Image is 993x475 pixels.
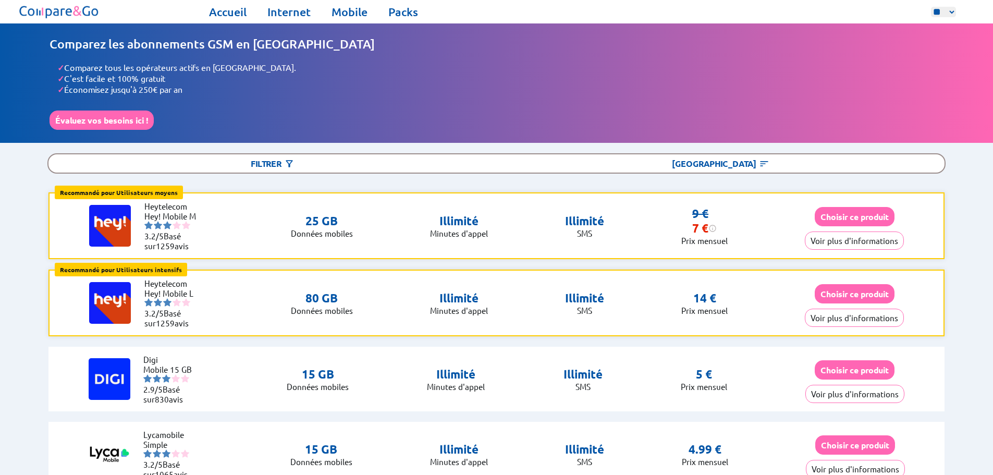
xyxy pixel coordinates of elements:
[815,284,894,303] button: Choisir ce produit
[815,365,894,375] a: Choisir ce produit
[153,374,161,383] img: starnr2
[681,382,727,392] p: Prix mensuel
[291,291,353,306] p: 80 GB
[815,207,894,226] button: Choisir ce produit
[60,188,178,197] b: Recommandé pour Utilisateurs moyens
[143,364,203,374] li: Mobile 15 GB
[143,430,206,440] li: Lycamobile
[57,62,64,73] span: ✓
[89,358,130,400] img: Logo of Digi
[163,298,171,307] img: starnr3
[143,440,206,449] li: Simple
[805,309,904,327] button: Voir plus d'informations
[17,3,101,21] img: Logo of Compare&Go
[287,382,349,392] p: Données mobiles
[430,228,488,238] p: Minutes d'appel
[696,367,712,382] p: 5 €
[805,389,904,399] a: Voir plus d'informations
[48,154,497,173] div: Filtrer
[143,459,163,469] span: 3.2/5
[565,228,604,238] p: SMS
[173,221,181,229] img: starnr4
[154,298,162,307] img: starnr2
[154,221,162,229] img: starnr2
[57,84,64,95] span: ✓
[427,382,485,392] p: Minutes d'appel
[50,111,154,130] button: Évaluez vos besoins ici !
[182,221,190,229] img: starnr5
[815,360,894,380] button: Choisir ce produit
[565,291,604,306] p: Illimité
[430,457,488,467] p: Minutes d'appel
[565,214,604,228] p: Illimité
[689,442,721,457] p: 4.99 €
[430,442,488,457] p: Illimité
[332,5,367,19] a: Mobile
[144,231,164,241] span: 3.2/5
[181,449,189,458] img: starnr5
[565,442,604,457] p: Illimité
[693,291,716,306] p: 14 €
[57,84,943,95] li: Économisez jusqu'à 250€ par an
[815,440,895,450] a: Choisir ce produit
[565,306,604,315] p: SMS
[692,221,717,236] div: 7 €
[563,367,603,382] p: Illimité
[181,374,189,383] img: starnr5
[430,214,488,228] p: Illimité
[153,449,161,458] img: starnr2
[143,374,152,383] img: starnr1
[88,433,130,475] img: Logo of Lycamobile
[805,236,904,246] a: Voir plus d'informations
[156,318,175,328] span: 1259
[144,298,153,307] img: starnr1
[144,308,164,318] span: 3.2/5
[815,435,895,455] button: Choisir ce produit
[805,385,904,403] button: Voir plus d'informations
[144,211,207,221] li: Hey! Mobile M
[155,394,169,404] span: 830
[144,201,207,211] li: Heytelecom
[805,313,904,323] a: Voir plus d'informations
[681,236,728,246] p: Prix mensuel
[290,457,352,467] p: Données mobiles
[144,278,207,288] li: Heytelecom
[143,355,203,364] li: Digi
[57,73,943,84] li: C'est facile et 100% gratuit
[815,212,894,222] a: Choisir ce produit
[60,265,182,274] b: Recommandé pour Utilisateurs intensifs
[563,382,603,392] p: SMS
[291,214,353,228] p: 25 GB
[57,73,64,84] span: ✓
[287,367,349,382] p: 15 GB
[759,159,769,169] img: Bouton pour ouvrir la section de tri
[156,241,175,251] span: 1259
[708,224,717,233] img: information
[681,306,728,315] p: Prix mensuel
[173,298,181,307] img: starnr4
[682,457,728,467] p: Prix mensuel
[143,384,163,394] span: 2.9/5
[89,205,131,247] img: Logo of Heytelecom
[171,374,180,383] img: starnr4
[162,374,170,383] img: starnr3
[50,36,943,52] h1: Comparez les abonnements GSM en [GEOGRAPHIC_DATA]
[209,5,247,19] a: Accueil
[430,291,488,306] p: Illimité
[430,306,488,315] p: Minutes d'appel
[144,288,207,298] li: Hey! Mobile L
[692,206,708,221] s: 9 €
[182,298,190,307] img: starnr5
[57,62,943,73] li: Comparez tous les opérateurs actifs en [GEOGRAPHIC_DATA].
[497,154,945,173] div: [GEOGRAPHIC_DATA]
[427,367,485,382] p: Illimité
[163,221,171,229] img: starnr3
[291,306,353,315] p: Données mobiles
[290,442,352,457] p: 15 GB
[144,221,153,229] img: starnr1
[89,282,131,324] img: Logo of Heytelecom
[267,5,311,19] a: Internet
[806,464,905,474] a: Voir plus d'informations
[565,457,604,467] p: SMS
[815,289,894,299] a: Choisir ce produit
